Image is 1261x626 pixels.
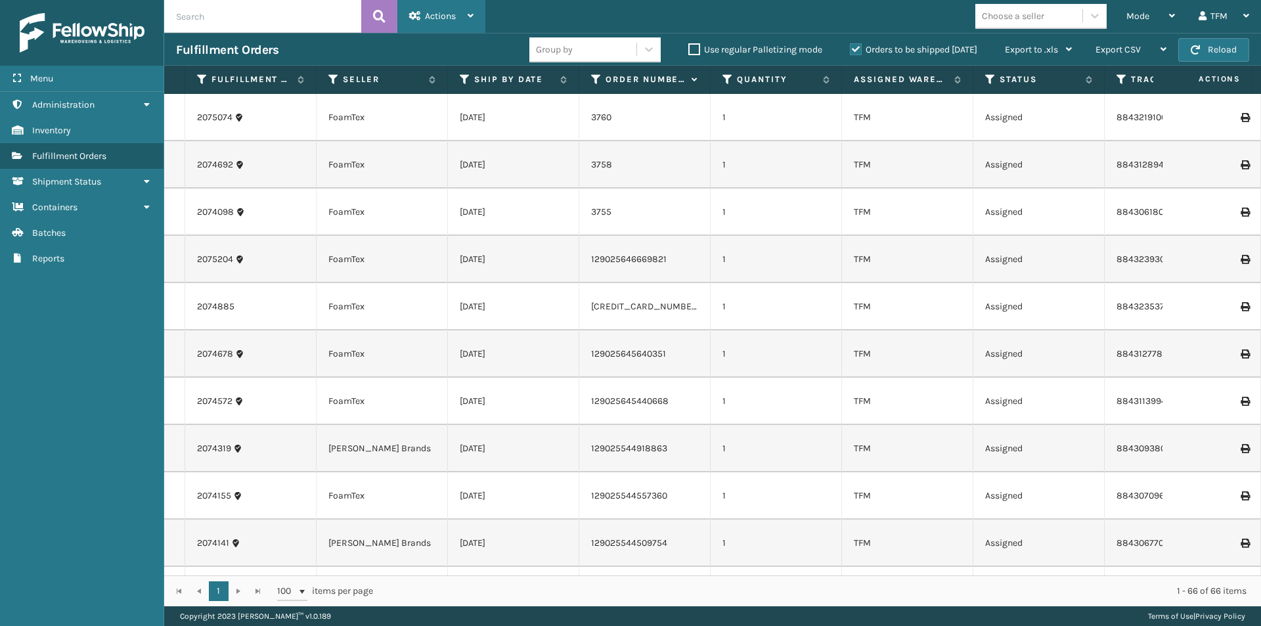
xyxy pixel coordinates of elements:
[973,472,1105,520] td: Assigned
[579,330,711,378] td: 129025645640351
[973,567,1105,614] td: Assigned
[32,227,66,238] span: Batches
[317,330,448,378] td: FoamTex
[30,73,53,84] span: Menu
[317,189,448,236] td: FoamTex
[842,94,973,141] td: TFM
[1117,254,1180,265] a: 884323930376
[448,472,579,520] td: [DATE]
[1117,301,1180,312] a: 884323537233
[973,236,1105,283] td: Assigned
[536,43,573,56] div: Group by
[1241,444,1249,453] i: Print Label
[579,236,711,283] td: 129025646669821
[850,44,977,55] label: Orders to be shipped [DATE]
[579,378,711,425] td: 129025645440668
[448,520,579,567] td: [DATE]
[842,330,973,378] td: TFM
[317,141,448,189] td: FoamTex
[448,94,579,141] td: [DATE]
[209,581,229,601] a: 1
[1126,11,1149,22] span: Mode
[711,189,842,236] td: 1
[842,189,973,236] td: TFM
[20,13,144,53] img: logo
[711,567,842,614] td: 1
[317,567,448,614] td: FoamTex
[448,567,579,614] td: [DATE]
[1117,490,1182,501] a: 884307096688
[32,202,77,213] span: Containers
[1157,68,1249,90] span: Actions
[197,158,233,171] a: 2074692
[474,74,554,85] label: Ship By Date
[1117,348,1176,359] a: 884312778713
[448,378,579,425] td: [DATE]
[973,141,1105,189] td: Assigned
[448,425,579,472] td: [DATE]
[711,94,842,141] td: 1
[180,606,331,626] p: Copyright 2023 [PERSON_NAME]™ v 1.0.189
[1148,606,1245,626] div: |
[32,125,71,136] span: Inventory
[343,74,422,85] label: Seller
[842,520,973,567] td: TFM
[1000,74,1079,85] label: Status
[1117,443,1180,454] a: 884309380819
[448,189,579,236] td: [DATE]
[197,442,231,455] a: 2074319
[317,472,448,520] td: FoamTex
[1005,44,1058,55] span: Export to .xls
[197,111,232,124] a: 2075074
[1195,612,1245,621] a: Privacy Policy
[711,141,842,189] td: 1
[579,425,711,472] td: 129025544918863
[1241,255,1249,264] i: Print Label
[842,141,973,189] td: TFM
[711,520,842,567] td: 1
[579,567,711,614] td: 129025544268783
[197,300,234,313] a: 2074885
[32,99,95,110] span: Administration
[1241,302,1249,311] i: Print Label
[425,11,456,22] span: Actions
[1117,159,1179,170] a: 884312894756
[973,425,1105,472] td: Assigned
[197,347,233,361] a: 2074678
[197,537,229,550] a: 2074141
[1241,491,1249,501] i: Print Label
[176,42,278,58] h3: Fulfillment Orders
[317,94,448,141] td: FoamTex
[1148,612,1193,621] a: Terms of Use
[579,94,711,141] td: 3760
[973,378,1105,425] td: Assigned
[1117,395,1177,407] a: 884311399460
[1178,38,1249,62] button: Reload
[973,94,1105,141] td: Assigned
[579,141,711,189] td: 3758
[1095,44,1141,55] span: Export CSV
[688,44,822,55] label: Use regular Palletizing mode
[579,189,711,236] td: 3755
[197,253,233,266] a: 2075204
[973,189,1105,236] td: Assigned
[1131,74,1210,85] label: Tracking Number
[1241,397,1249,406] i: Print Label
[32,253,64,264] span: Reports
[32,176,101,187] span: Shipment Status
[317,236,448,283] td: FoamTex
[854,74,948,85] label: Assigned Warehouse
[197,206,234,219] a: 2074098
[277,581,373,601] span: items per page
[448,236,579,283] td: [DATE]
[842,236,973,283] td: TFM
[982,9,1044,23] div: Choose a seller
[317,283,448,330] td: FoamTex
[711,378,842,425] td: 1
[1241,349,1249,359] i: Print Label
[579,472,711,520] td: 129025544557360
[579,520,711,567] td: 129025544509754
[1117,537,1180,548] a: 884306770349
[277,585,297,598] span: 100
[391,585,1247,598] div: 1 - 66 of 66 items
